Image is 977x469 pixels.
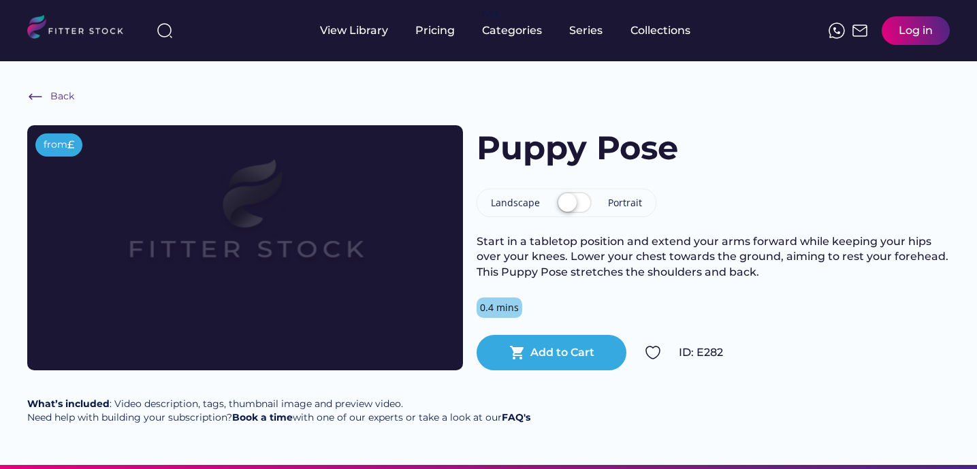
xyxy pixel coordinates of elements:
[899,23,933,38] div: Log in
[852,22,868,39] img: Frame%2051.svg
[482,7,500,20] div: fvck
[569,23,603,38] div: Series
[509,344,526,361] button: shopping_cart
[482,23,542,38] div: Categories
[502,411,530,423] a: FAQ's
[27,398,530,424] div: : Video description, tags, thumbnail image and preview video. Need help with building your subscr...
[232,411,293,423] a: Book a time
[630,23,690,38] div: Collections
[477,125,678,171] h1: Puppy Pose
[480,301,519,314] div: 0.4 mins
[67,138,74,152] div: £
[27,15,135,43] img: LOGO.svg
[71,125,419,321] img: Frame%2079%20%281%29.svg
[320,23,388,38] div: View Library
[44,138,67,152] div: from
[50,90,74,103] div: Back
[415,23,455,38] div: Pricing
[829,22,845,39] img: meteor-icons_whatsapp%20%281%29.svg
[477,234,950,280] div: Start in a tabletop position and extend your arms forward while keeping your hips over your knees...
[27,88,44,105] img: Frame%20%286%29.svg
[530,345,594,360] div: Add to Cart
[608,196,642,210] div: Portrait
[157,22,173,39] img: search-normal%203.svg
[679,345,950,360] div: ID: E282
[27,398,110,410] strong: What’s included
[491,196,540,210] div: Landscape
[645,344,661,361] img: Group%201000002324.svg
